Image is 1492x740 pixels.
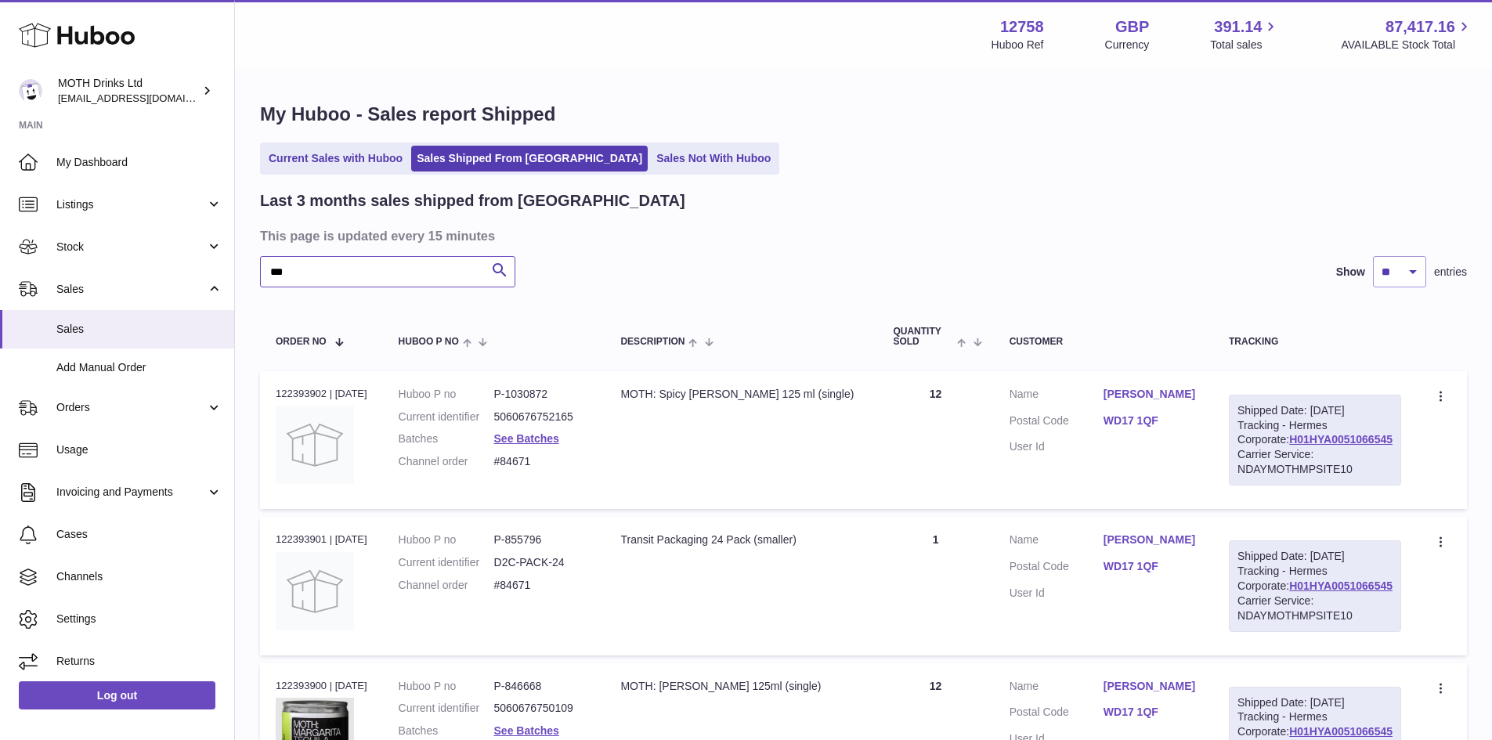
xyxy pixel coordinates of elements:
[1000,16,1044,38] strong: 12758
[1229,395,1401,486] div: Tracking - Hermes Corporate:
[260,190,685,211] h2: Last 3 months sales shipped from [GEOGRAPHIC_DATA]
[494,701,590,716] dd: 5060676750109
[56,612,222,626] span: Settings
[1336,265,1365,280] label: Show
[1289,725,1393,738] a: H01HYA0051066545
[494,454,590,469] dd: #84671
[276,552,354,630] img: no-photo.jpg
[494,387,590,402] dd: P-1030872
[494,555,590,570] dd: D2C-PACK-24
[19,681,215,709] a: Log out
[1010,387,1104,406] dt: Name
[1105,38,1150,52] div: Currency
[411,146,648,171] a: Sales Shipped From [GEOGRAPHIC_DATA]
[1229,337,1401,347] div: Tracking
[620,387,862,402] div: MOTH: Spicy [PERSON_NAME] 125 ml (single)
[399,679,494,694] dt: Huboo P no
[1010,559,1104,578] dt: Postal Code
[1010,679,1104,698] dt: Name
[1341,38,1473,52] span: AVAILABLE Stock Total
[260,227,1463,244] h3: This page is updated every 15 minutes
[1010,705,1104,724] dt: Postal Code
[56,155,222,170] span: My Dashboard
[1237,594,1393,623] div: Carrier Service: NDAYMOTHMPSITE10
[992,38,1044,52] div: Huboo Ref
[399,387,494,402] dt: Huboo P no
[1104,559,1198,574] a: WD17 1QF
[877,517,993,655] td: 1
[399,454,494,469] dt: Channel order
[276,532,367,547] div: 122393901 | [DATE]
[1237,549,1393,564] div: Shipped Date: [DATE]
[399,431,494,446] dt: Batches
[56,569,222,584] span: Channels
[263,146,408,171] a: Current Sales with Huboo
[260,102,1467,127] h1: My Huboo - Sales report Shipped
[58,92,230,104] span: [EMAIL_ADDRESS][DOMAIN_NAME]
[1010,532,1104,551] dt: Name
[1010,413,1104,432] dt: Postal Code
[494,532,590,547] dd: P-855796
[58,76,199,106] div: MOTH Drinks Ltd
[1237,695,1393,710] div: Shipped Date: [DATE]
[1210,38,1280,52] span: Total sales
[19,79,42,103] img: internalAdmin-12758@internal.huboo.com
[1385,16,1455,38] span: 87,417.16
[56,400,206,415] span: Orders
[399,410,494,424] dt: Current identifier
[1210,16,1280,52] a: 391.14 Total sales
[1115,16,1149,38] strong: GBP
[494,432,559,445] a: See Batches
[877,371,993,509] td: 12
[620,532,862,547] div: Transit Packaging 24 Pack (smaller)
[1237,403,1393,418] div: Shipped Date: [DATE]
[399,701,494,716] dt: Current identifier
[494,679,590,694] dd: P-846668
[56,654,222,669] span: Returns
[399,724,494,738] dt: Batches
[56,527,222,542] span: Cases
[1289,579,1393,592] a: H01HYA0051066545
[276,387,367,401] div: 122393902 | [DATE]
[56,485,206,500] span: Invoicing and Payments
[399,337,459,347] span: Huboo P no
[651,146,776,171] a: Sales Not With Huboo
[1010,586,1104,601] dt: User Id
[56,442,222,457] span: Usage
[1229,540,1401,631] div: Tracking - Hermes Corporate:
[399,578,494,593] dt: Channel order
[1214,16,1262,38] span: 391.14
[893,327,953,347] span: Quantity Sold
[1104,387,1198,402] a: [PERSON_NAME]
[56,282,206,297] span: Sales
[56,360,222,375] span: Add Manual Order
[56,240,206,254] span: Stock
[276,679,367,693] div: 122393900 | [DATE]
[1104,705,1198,720] a: WD17 1QF
[1237,447,1393,477] div: Carrier Service: NDAYMOTHMPSITE10
[494,410,590,424] dd: 5060676752165
[399,555,494,570] dt: Current identifier
[1289,433,1393,446] a: H01HYA0051066545
[620,337,685,347] span: Description
[1010,337,1198,347] div: Customer
[56,322,222,337] span: Sales
[494,578,590,593] dd: #84671
[494,724,559,737] a: See Batches
[1104,679,1198,694] a: [PERSON_NAME]
[1010,439,1104,454] dt: User Id
[399,532,494,547] dt: Huboo P no
[1341,16,1473,52] a: 87,417.16 AVAILABLE Stock Total
[620,679,862,694] div: MOTH: [PERSON_NAME] 125ml (single)
[276,337,327,347] span: Order No
[1104,532,1198,547] a: [PERSON_NAME]
[1104,413,1198,428] a: WD17 1QF
[276,406,354,484] img: no-photo.jpg
[1434,265,1467,280] span: entries
[56,197,206,212] span: Listings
